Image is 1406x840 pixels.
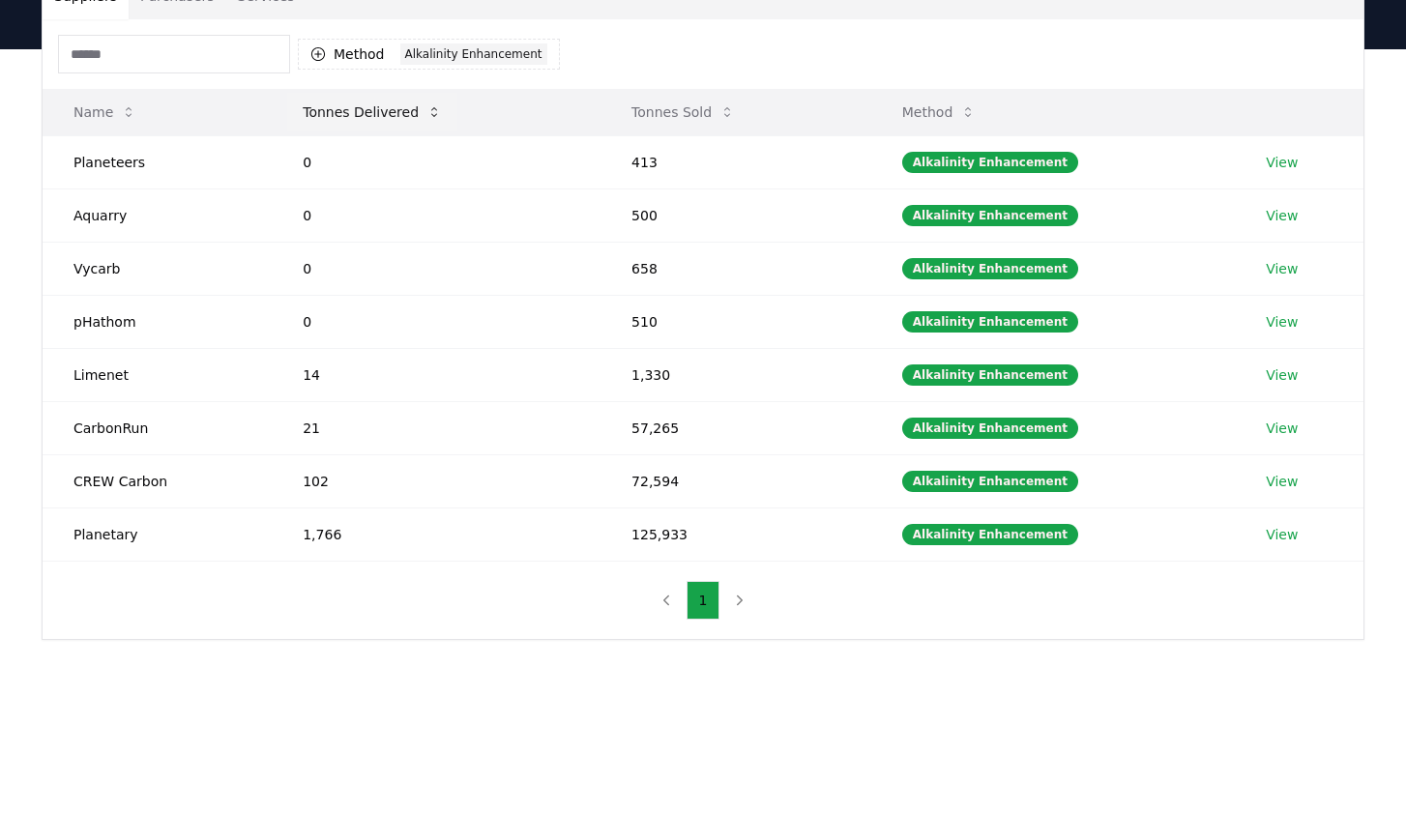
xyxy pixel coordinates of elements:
[43,401,272,454] td: CarbonRun
[902,471,1078,492] div: Alkalinity Enhancement
[43,242,272,295] td: Vycarb
[902,258,1078,279] div: Alkalinity Enhancement
[1266,206,1298,225] a: View
[1266,312,1298,332] a: View
[600,188,871,242] td: 500
[687,581,720,620] button: 1
[616,93,750,131] button: Tonnes Sold
[43,348,272,401] td: Limenet
[298,39,560,70] button: MethodAlkalinity Enhancement
[272,135,600,188] td: 0
[887,93,992,131] button: Method
[600,507,871,561] td: 125,933
[902,524,1078,545] div: Alkalinity Enhancement
[1266,472,1298,491] a: View
[600,401,871,454] td: 57,265
[43,454,272,507] td: CREW Carbon
[400,43,547,65] div: Alkalinity Enhancement
[272,242,600,295] td: 0
[58,93,152,131] button: Name
[600,348,871,401] td: 1,330
[902,364,1078,386] div: Alkalinity Enhancement
[902,205,1078,226] div: Alkalinity Enhancement
[600,242,871,295] td: 658
[1266,259,1298,278] a: View
[902,152,1078,173] div: Alkalinity Enhancement
[902,311,1078,333] div: Alkalinity Enhancement
[272,348,600,401] td: 14
[1266,365,1298,385] a: View
[600,454,871,507] td: 72,594
[902,418,1078,439] div: Alkalinity Enhancement
[43,295,272,348] td: pHathom
[43,507,272,561] td: Planetary
[600,135,871,188] td: 413
[1266,525,1298,544] a: View
[1266,419,1298,438] a: View
[43,188,272,242] td: Aquarry
[600,295,871,348] td: 510
[287,93,457,131] button: Tonnes Delivered
[272,295,600,348] td: 0
[272,454,600,507] td: 102
[1266,153,1298,172] a: View
[272,507,600,561] td: 1,766
[272,188,600,242] td: 0
[43,135,272,188] td: Planeteers
[272,401,600,454] td: 21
